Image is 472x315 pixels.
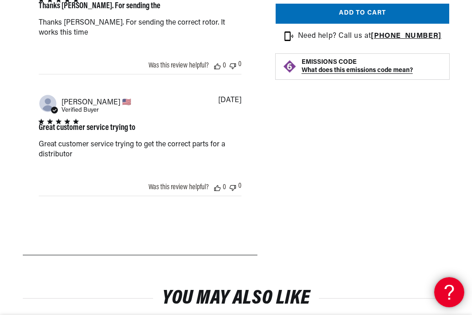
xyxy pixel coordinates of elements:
[302,58,442,74] button: EMISSIONS CODEWhat does this emissions code mean?
[276,3,449,24] button: Add to cart
[223,184,226,191] div: 0
[223,62,226,69] div: 0
[39,124,135,132] div: Great customer service trying to
[230,61,236,69] div: Vote down
[62,98,131,106] span: Steve G.
[149,62,209,69] div: Was this review helpful?
[302,58,357,65] strong: EMISSIONS CODE
[214,62,221,69] div: Vote up
[214,184,221,191] div: Vote up
[371,32,441,40] a: [PHONE_NUMBER]
[238,182,241,191] div: 0
[282,59,297,73] img: Emissions code
[149,184,209,191] div: Was this review helpful?
[302,67,413,73] strong: What does this emissions code mean?
[62,107,99,113] span: Verified Buyer
[39,2,160,10] div: Thanks [PERSON_NAME]. For sending the
[218,97,241,104] div: [DATE]
[230,182,236,191] div: Vote down
[298,31,441,42] p: Need help? Call us at
[238,61,241,69] div: 0
[39,119,135,124] div: 5 star rating out of 5 stars
[23,290,449,307] h2: You may also like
